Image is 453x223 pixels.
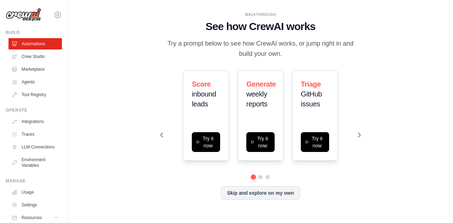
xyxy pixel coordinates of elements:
[246,90,267,108] span: weekly reports
[160,12,361,17] div: WALKTHROUGH
[246,80,276,88] span: Generate
[8,154,62,171] a: Environment Variables
[8,38,62,49] a: Automations
[6,107,62,113] div: Operate
[8,64,62,75] a: Marketplace
[22,215,42,221] span: Resources
[6,30,62,35] div: Build
[6,178,62,184] div: Manage
[301,80,321,88] span: Triage
[160,20,361,33] h1: See how CrewAI works
[8,129,62,140] a: Traces
[8,51,62,62] a: Crew Studio
[418,189,453,223] iframe: Chat Widget
[221,186,300,200] button: Skip and explore on my own
[192,80,211,88] span: Score
[301,90,322,108] span: GitHub issues
[160,39,361,59] p: Try a prompt below to see how CrewAI works, or jump right in and build your own.
[6,8,41,22] img: Logo
[8,187,62,198] a: Usage
[246,132,275,152] button: Try it now
[8,199,62,211] a: Settings
[192,90,216,108] span: inbound leads
[8,89,62,100] a: Tool Registry
[301,132,329,152] button: Try it now
[192,132,220,152] button: Try it now
[8,141,62,153] a: LLM Connections
[8,116,62,127] a: Integrations
[8,76,62,88] a: Agents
